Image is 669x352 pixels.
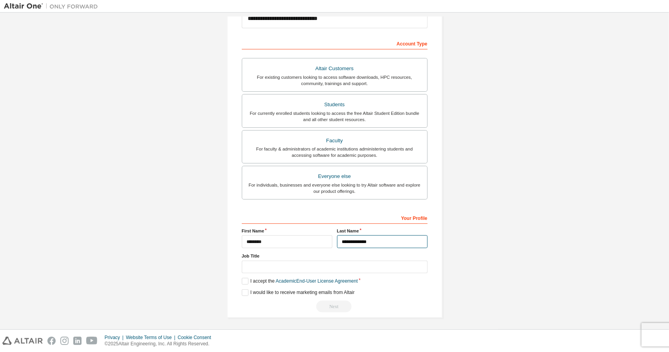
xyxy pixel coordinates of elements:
[247,74,422,87] div: For existing customers looking to access software downloads, HPC resources, community, trainings ...
[242,37,428,49] div: Account Type
[247,135,422,146] div: Faculty
[242,253,428,259] label: Job Title
[2,337,43,345] img: altair_logo.svg
[337,228,428,234] label: Last Name
[247,63,422,74] div: Altair Customers
[242,289,355,296] label: I would like to receive marketing emails from Altair
[242,278,358,285] label: I accept the
[247,146,422,158] div: For faculty & administrators of academic institutions administering students and accessing softwa...
[242,301,428,312] div: Read and acccept EULA to continue
[242,228,332,234] label: First Name
[73,337,82,345] img: linkedin.svg
[47,337,56,345] img: facebook.svg
[126,334,178,341] div: Website Terms of Use
[247,110,422,123] div: For currently enrolled students looking to access the free Altair Student Edition bundle and all ...
[4,2,102,10] img: Altair One
[105,341,216,347] p: © 2025 Altair Engineering, Inc. All Rights Reserved.
[60,337,69,345] img: instagram.svg
[247,171,422,182] div: Everyone else
[276,278,358,284] a: Academic End-User License Agreement
[247,99,422,110] div: Students
[178,334,216,341] div: Cookie Consent
[242,211,428,224] div: Your Profile
[247,182,422,194] div: For individuals, businesses and everyone else looking to try Altair software and explore our prod...
[105,334,126,341] div: Privacy
[86,337,98,345] img: youtube.svg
